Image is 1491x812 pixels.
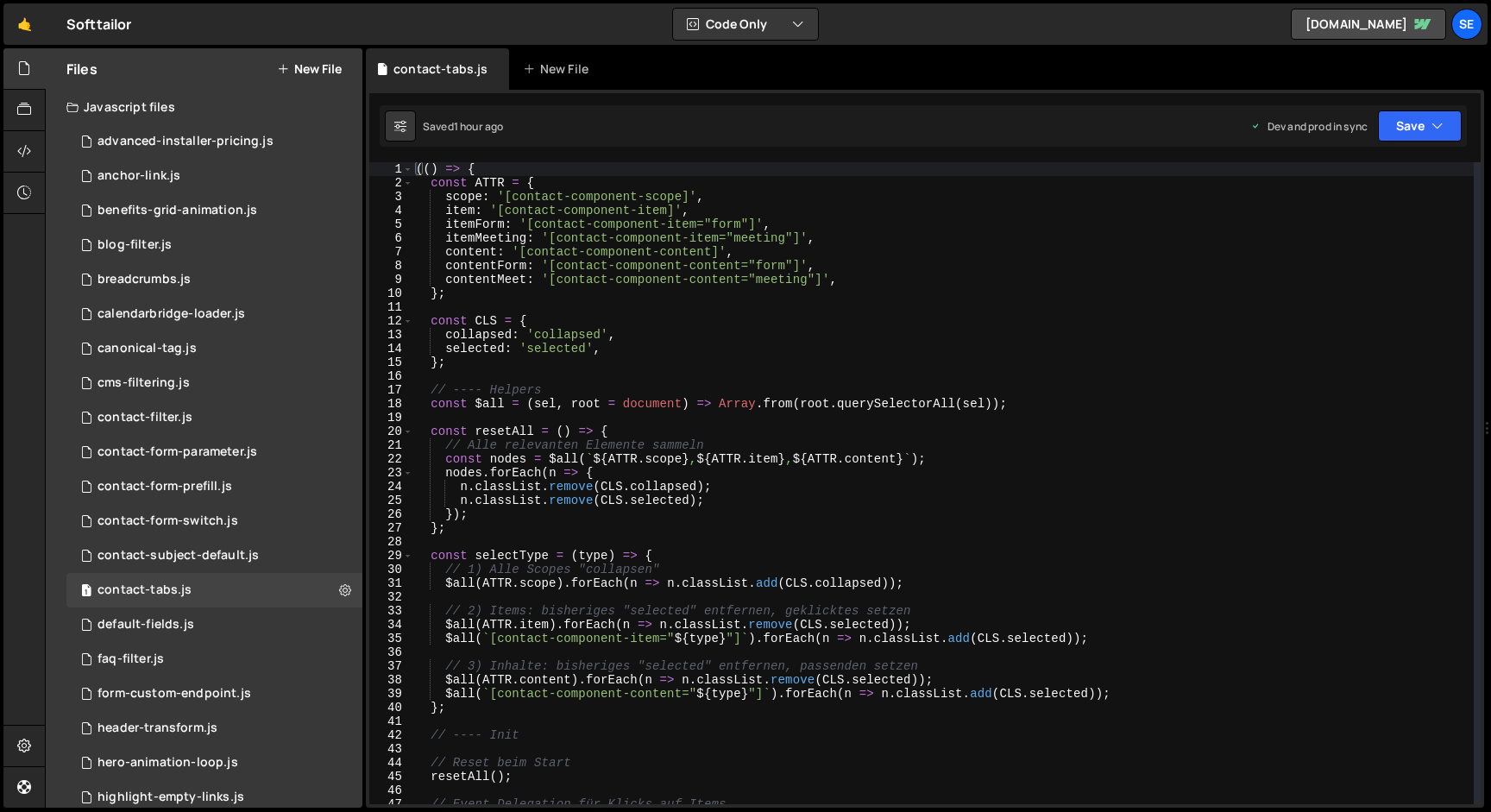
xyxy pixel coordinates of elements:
[369,245,413,259] div: 7
[423,119,503,134] div: Saved
[369,784,413,797] div: 46
[98,272,191,287] div: breadcrumbs.js
[98,341,197,356] div: canonical-tag.js
[369,369,413,383] div: 16
[66,262,362,297] div: 8664/23779.js
[1250,119,1368,134] div: Dev and prod in sync
[393,60,488,78] div: contact-tabs.js
[66,124,362,159] div: 8664/21371.js
[66,159,362,193] div: 8664/22327.js
[98,444,257,460] div: contact-form-parameter.js
[369,756,413,770] div: 44
[369,563,413,576] div: 30
[98,134,274,149] div: advanced-installer-pricing.js
[66,331,362,366] div: 8664/25495.js
[369,162,413,176] div: 1
[369,507,413,521] div: 26
[98,168,180,184] div: anchor-link.js
[369,286,413,300] div: 10
[66,504,362,538] div: 8664/24405.js
[98,203,257,218] div: benefits-grid-animation.js
[66,538,362,573] div: 8664/18286.js
[98,686,251,702] div: form-custom-endpoint.js
[369,342,413,356] div: 14
[66,400,362,435] div: 8664/20521.js
[98,479,232,494] div: contact-form-prefill.js
[369,397,413,411] div: 18
[369,300,413,314] div: 11
[66,297,362,331] div: 8664/21052.js
[369,535,413,549] div: 28
[66,746,362,780] div: 8664/19660.js
[1451,9,1482,40] a: Se
[98,617,194,633] div: default-fields.js
[66,228,362,262] div: 8664/21369.js
[98,755,238,771] div: hero-animation-loop.js
[98,548,259,563] div: contact-subject-default.js
[369,452,413,466] div: 22
[66,469,362,504] div: 8664/21016.js
[98,582,192,598] div: contact-tabs.js
[3,3,46,45] a: 🤙
[98,306,245,322] div: calendarbridge-loader.js
[277,62,342,76] button: New File
[66,711,362,746] div: 8664/19267.js
[66,677,362,711] div: 8664/20939.js
[369,590,413,604] div: 32
[66,573,362,607] div: contact-tabs.js
[1291,9,1446,40] a: [DOMAIN_NAME]
[66,642,362,677] div: 8664/21368.js
[673,9,818,40] button: Code Only
[523,60,595,78] div: New File
[98,721,217,736] div: header-transform.js
[369,356,413,369] div: 15
[369,673,413,687] div: 38
[369,797,413,811] div: 47
[369,521,413,535] div: 27
[369,494,413,507] div: 25
[66,607,362,642] div: 8664/18304.js
[369,770,413,784] div: 45
[369,217,413,231] div: 5
[369,742,413,756] div: 43
[369,618,413,632] div: 34
[1378,110,1462,142] button: Save
[66,14,132,35] div: Softtailor
[98,237,172,253] div: blog-filter.js
[98,790,244,805] div: highlight-empty-links.js
[369,466,413,480] div: 23
[369,314,413,328] div: 12
[369,204,413,217] div: 4
[369,714,413,728] div: 41
[369,728,413,742] div: 42
[369,259,413,273] div: 8
[369,480,413,494] div: 24
[369,176,413,190] div: 2
[66,366,362,400] div: 8664/18320.js
[46,90,362,124] div: Javascript files
[369,576,413,590] div: 31
[369,687,413,701] div: 39
[369,438,413,452] div: 21
[369,604,413,618] div: 33
[369,383,413,397] div: 17
[369,190,413,204] div: 3
[98,410,192,425] div: contact-filter.js
[66,60,98,79] h2: Files
[369,411,413,425] div: 19
[369,273,413,286] div: 9
[369,632,413,645] div: 35
[369,231,413,245] div: 6
[98,651,164,667] div: faq-filter.js
[369,645,413,659] div: 36
[369,328,413,342] div: 13
[369,701,413,714] div: 40
[454,119,504,134] div: 1 hour ago
[369,425,413,438] div: 20
[98,513,238,529] div: contact-form-switch.js
[369,659,413,673] div: 37
[81,585,91,599] span: 1
[98,375,190,391] div: cms-filtering.js
[66,193,362,228] div: 8664/19947.js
